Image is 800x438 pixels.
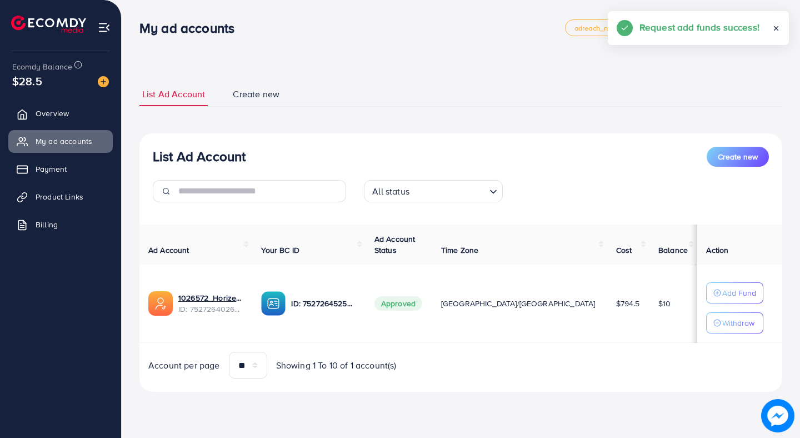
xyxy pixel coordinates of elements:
[658,245,688,256] span: Balance
[12,73,42,89] span: $28.5
[139,20,243,36] h3: My ad accounts
[261,245,299,256] span: Your BC ID
[8,130,113,152] a: My ad accounts
[706,312,763,334] button: Withdraw
[441,245,478,256] span: Time Zone
[706,282,763,303] button: Add Fund
[233,88,279,101] span: Create new
[565,19,658,36] a: adreach_new_package
[148,359,220,372] span: Account per page
[441,298,596,309] span: [GEOGRAPHIC_DATA]/[GEOGRAPHIC_DATA]
[761,399,794,432] img: image
[36,108,69,119] span: Overview
[364,180,503,202] div: Search for option
[370,183,412,200] span: All status
[413,181,485,200] input: Search for option
[374,233,416,256] span: Ad Account Status
[148,245,189,256] span: Ad Account
[36,191,83,202] span: Product Links
[153,148,246,165] h3: List Ad Account
[8,186,113,208] a: Product Links
[291,297,356,310] p: ID: 7527264525683523602
[8,158,113,180] a: Payment
[616,298,640,309] span: $794.5
[11,16,86,33] img: logo
[178,303,243,315] span: ID: 7527264026565558290
[658,298,671,309] span: $10
[36,163,67,175] span: Payment
[148,291,173,316] img: ic-ads-acc.e4c84228.svg
[718,151,758,162] span: Create new
[616,245,632,256] span: Cost
[8,213,113,236] a: Billing
[142,88,205,101] span: List Ad Account
[374,296,422,311] span: Approved
[639,20,759,34] h5: Request add funds success!
[722,316,754,330] p: Withdraw
[276,359,397,372] span: Showing 1 To 10 of 1 account(s)
[706,245,728,256] span: Action
[36,219,58,230] span: Billing
[178,292,243,315] div: <span class='underline'>1026572_Horizen Store_1752578018180</span></br>7527264026565558290
[722,286,756,300] p: Add Fund
[707,147,769,167] button: Create new
[12,61,72,72] span: Ecomdy Balance
[8,102,113,125] a: Overview
[36,136,92,147] span: My ad accounts
[98,76,109,87] img: image
[574,24,649,32] span: adreach_new_package
[98,21,111,34] img: menu
[178,292,243,303] a: 1026572_Horizen Store_1752578018180
[261,291,286,316] img: ic-ba-acc.ded83a64.svg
